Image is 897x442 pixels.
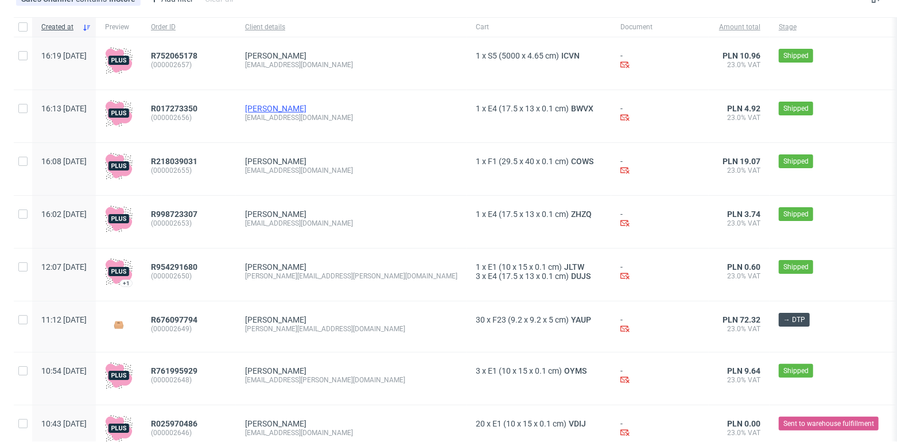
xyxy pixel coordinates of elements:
span: 12:07 [DATE] [41,262,87,272]
a: R017273350 [151,104,200,113]
a: [PERSON_NAME] [245,51,306,60]
a: R676097794 [151,315,200,324]
span: 23.0% VAT [718,428,760,437]
span: Amount total [718,22,760,32]
a: R761995929 [151,366,200,375]
div: [EMAIL_ADDRESS][DOMAIN_NAME] [245,166,457,175]
a: YAUP [569,315,593,324]
span: 3 [476,272,480,281]
span: PLN 72.32 [723,315,760,324]
span: PLN 0.60 [727,262,760,272]
span: → DTP [783,315,805,325]
span: E4 (17.5 x 13 x 0.1 cm) [488,104,569,113]
span: R752065178 [151,51,197,60]
span: (000002648) [151,375,227,385]
div: - [620,366,700,386]
span: E4 (17.5 x 13 x 0.1 cm) [488,210,569,219]
span: 16:13 [DATE] [41,104,87,113]
span: 1 [476,262,480,272]
div: [EMAIL_ADDRESS][DOMAIN_NAME] [245,219,457,228]
a: ZHZQ [569,210,594,219]
div: [PERSON_NAME][EMAIL_ADDRESS][PERSON_NAME][DOMAIN_NAME] [245,272,457,281]
span: F23 (9.2 x 9.2 x 5 cm) [492,315,569,324]
span: (000002649) [151,324,227,334]
span: PLN 4.92 [727,104,760,113]
span: Shipped [783,209,809,219]
a: BWVX [569,104,596,113]
span: Client details [245,22,457,32]
span: 11:12 [DATE] [41,315,87,324]
a: ICVN [559,51,582,60]
div: [EMAIL_ADDRESS][PERSON_NAME][DOMAIN_NAME] [245,375,457,385]
span: 23.0% VAT [718,324,760,334]
div: - [620,157,700,177]
span: Shipped [783,366,809,376]
span: R998723307 [151,210,197,219]
span: R676097794 [151,315,197,324]
span: Document [620,22,700,32]
div: - [620,419,700,439]
span: 30 [476,315,485,324]
span: Shipped [783,262,809,272]
div: [EMAIL_ADDRESS][DOMAIN_NAME] [245,113,457,122]
div: x [476,210,602,219]
span: DUJS [569,272,593,281]
span: (000002650) [151,272,227,281]
a: R998723307 [151,210,200,219]
a: JLTW [562,262,587,272]
span: Order ID [151,22,227,32]
span: PLN 19.07 [723,157,760,166]
span: R025970486 [151,419,197,428]
span: 10:54 [DATE] [41,366,87,375]
span: 3 [476,366,480,375]
span: 16:19 [DATE] [41,51,87,60]
a: R025970486 [151,419,200,428]
img: plus-icon.676465ae8f3a83198b3f.png [105,46,133,74]
span: Shipped [783,51,809,61]
a: [PERSON_NAME] [245,315,306,324]
span: E1 (10 x 15 x 0.1 cm) [488,262,562,272]
span: 20 [476,419,485,428]
span: PLN 9.64 [727,366,760,375]
span: S5 (5000 x 4.65 cm) [488,51,559,60]
span: F1 (29.5 x 40 x 0.1 cm) [488,157,569,166]
img: plus-icon.676465ae8f3a83198b3f.png [105,152,133,180]
span: Preview [105,22,133,32]
img: plus-icon.676465ae8f3a83198b3f.png [105,362,133,389]
span: 23.0% VAT [718,272,760,281]
div: x [476,262,602,272]
span: 16:02 [DATE] [41,210,87,219]
a: R218039031 [151,157,200,166]
span: (000002657) [151,60,227,69]
a: [PERSON_NAME] [245,210,306,219]
div: x [476,419,602,428]
span: 10:43 [DATE] [41,419,87,428]
span: 1 [476,210,480,219]
a: [PERSON_NAME] [245,157,306,166]
div: - [620,262,700,282]
img: plus-icon.676465ae8f3a83198b3f.png [105,99,133,127]
img: plus-icon.676465ae8f3a83198b3f.png [105,258,133,285]
span: 23.0% VAT [718,375,760,385]
a: [PERSON_NAME] [245,366,306,375]
a: [PERSON_NAME] [245,104,306,113]
span: Stage [779,22,883,32]
span: Sent to warehouse fulfillment [783,418,874,429]
a: [PERSON_NAME] [245,419,306,428]
span: R761995929 [151,366,197,375]
span: 1 [476,51,480,60]
a: VDIJ [566,419,588,428]
span: R218039031 [151,157,197,166]
div: [EMAIL_ADDRESS][DOMAIN_NAME] [245,428,457,437]
span: E1 (10 x 15 x 0.1 cm) [492,419,566,428]
img: plus-icon.676465ae8f3a83198b3f.png [105,205,133,232]
span: COWS [569,157,596,166]
a: OYMS [562,366,589,375]
div: - [620,315,700,335]
div: [EMAIL_ADDRESS][DOMAIN_NAME] [245,60,457,69]
span: (000002655) [151,166,227,175]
